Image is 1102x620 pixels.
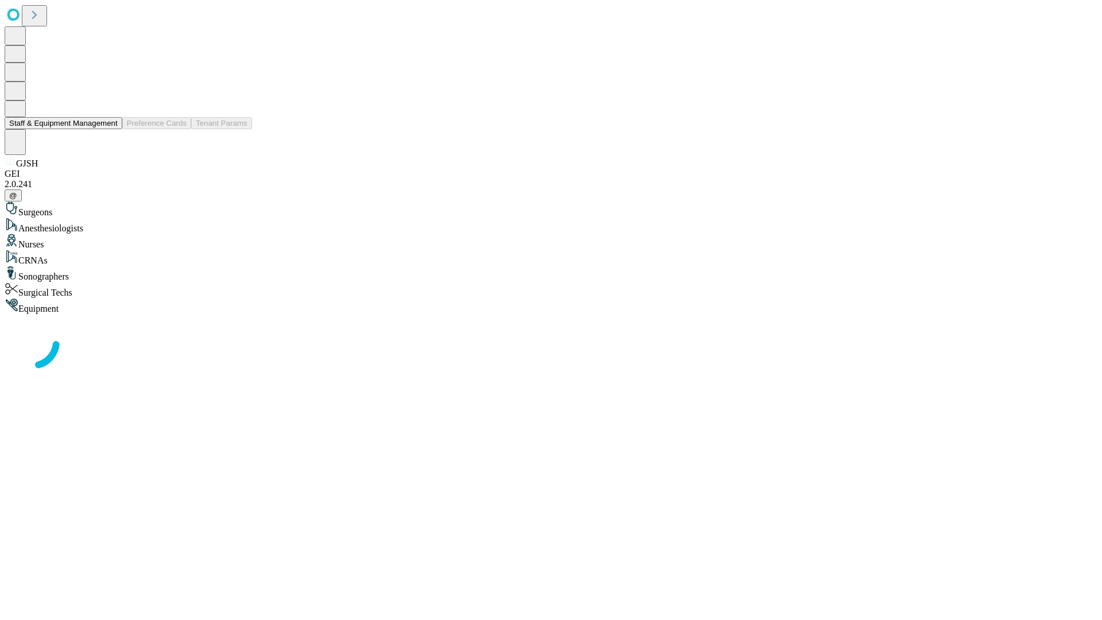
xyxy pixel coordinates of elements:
[122,117,191,129] button: Preference Cards
[5,234,1097,250] div: Nurses
[5,169,1097,179] div: GEI
[191,117,252,129] button: Tenant Params
[5,218,1097,234] div: Anesthesiologists
[5,282,1097,298] div: Surgical Techs
[5,201,1097,218] div: Surgeons
[5,117,122,129] button: Staff & Equipment Management
[5,250,1097,266] div: CRNAs
[9,191,17,200] span: @
[5,298,1097,314] div: Equipment
[5,189,22,201] button: @
[16,158,38,168] span: GJSH
[5,179,1097,189] div: 2.0.241
[5,266,1097,282] div: Sonographers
